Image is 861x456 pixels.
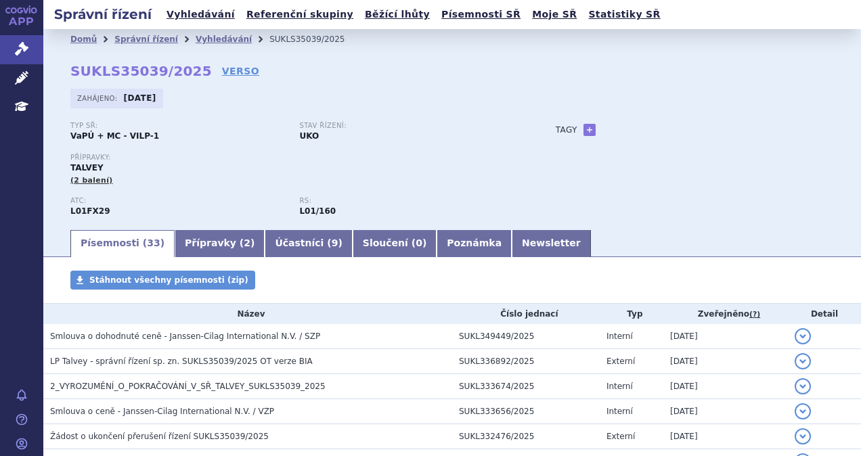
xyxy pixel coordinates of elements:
td: SUKL336892/2025 [452,349,600,374]
button: detail [795,328,811,344]
a: Newsletter [512,230,591,257]
span: Interní [606,382,633,391]
a: Písemnosti SŘ [437,5,525,24]
span: 0 [416,237,422,248]
a: Sloučení (0) [353,230,437,257]
strong: UKO [299,131,319,141]
p: Typ SŘ: [70,122,286,130]
a: VERSO [222,64,259,78]
span: Interní [606,332,633,341]
p: Přípravky: [70,154,529,162]
span: Smlouva o dohodnuté ceně - Janssen-Cilag International N.V. / SZP [50,332,320,341]
a: Vyhledávání [196,35,252,44]
a: Písemnosti (33) [70,230,175,257]
a: + [583,124,596,136]
span: 2_VYROZUMĚNÍ_O_POKRAČOVÁNÍ_V_SŘ_TALVEY_SUKLS35039_2025 [50,382,326,391]
button: detail [795,378,811,394]
span: (2 balení) [70,176,113,185]
th: Zveřejněno [663,304,788,324]
p: RS: [299,197,514,205]
button: detail [795,353,811,369]
span: Interní [606,407,633,416]
span: Smlouva o ceně - Janssen-Cilag International N.V. / VZP [50,407,274,416]
span: 2 [244,237,250,248]
strong: [DATE] [124,93,156,103]
span: Žádost o ukončení přerušení řízení SUKLS35039/2025 [50,432,269,441]
span: Stáhnout všechny písemnosti (zip) [89,275,248,285]
a: Moje SŘ [528,5,581,24]
button: detail [795,403,811,419]
p: Stav řízení: [299,122,514,130]
h3: Tagy [556,122,577,138]
a: Vyhledávání [162,5,239,24]
p: ATC: [70,197,286,205]
abbr: (?) [749,310,760,319]
a: Přípravky (2) [175,230,265,257]
td: SUKL333656/2025 [452,399,600,424]
span: Externí [606,432,635,441]
td: [DATE] [663,349,788,374]
td: SUKL333674/2025 [452,374,600,399]
span: TALVEY [70,163,104,173]
a: Stáhnout všechny písemnosti (zip) [70,271,255,290]
span: Externí [606,357,635,366]
span: LP Talvey - správní řízení sp. zn. SUKLS35039/2025 OT verze BIA [50,357,313,366]
td: SUKL332476/2025 [452,424,600,449]
li: SUKLS35039/2025 [269,29,362,49]
strong: SUKLS35039/2025 [70,63,212,79]
strong: VaPÚ + MC - VILP-1 [70,131,159,141]
a: Účastníci (9) [265,230,352,257]
a: Referenční skupiny [242,5,357,24]
a: Správní řízení [114,35,178,44]
a: Statistiky SŘ [584,5,664,24]
th: Typ [600,304,663,324]
span: 9 [332,237,338,248]
span: 33 [147,237,160,248]
a: Domů [70,35,97,44]
strong: TALKVETAMAB [70,206,110,216]
th: Název [43,304,452,324]
strong: monoklonální protilátky a konjugáty protilátka – léčivo [299,206,336,216]
h2: Správní řízení [43,5,162,24]
a: Běžící lhůty [361,5,434,24]
td: [DATE] [663,374,788,399]
td: [DATE] [663,424,788,449]
button: detail [795,428,811,444]
th: Detail [788,304,861,324]
span: Zahájeno: [77,93,120,104]
td: [DATE] [663,399,788,424]
a: Poznámka [437,230,512,257]
td: SUKL349449/2025 [452,324,600,349]
th: Číslo jednací [452,304,600,324]
td: [DATE] [663,324,788,349]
